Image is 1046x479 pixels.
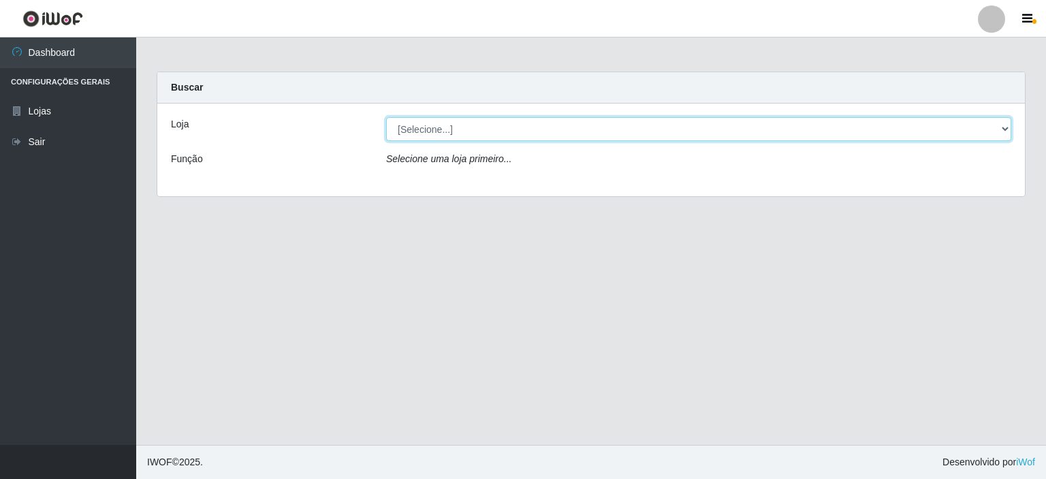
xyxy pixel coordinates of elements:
[942,455,1035,469] span: Desenvolvido por
[171,82,203,93] strong: Buscar
[22,10,83,27] img: CoreUI Logo
[147,455,203,469] span: © 2025 .
[1016,457,1035,467] a: iWof
[171,117,189,132] label: Loja
[147,457,172,467] span: IWOF
[386,153,511,164] i: Selecione uma loja primeiro...
[171,152,203,166] label: Função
